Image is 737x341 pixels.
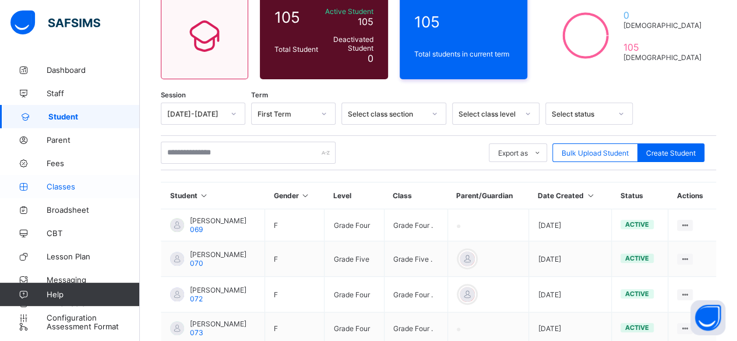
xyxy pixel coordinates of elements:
th: Parent/Guardian [447,182,529,209]
td: Grade Five [325,241,384,277]
th: Class [384,182,447,209]
span: [PERSON_NAME] [190,216,246,225]
span: Messaging [47,275,140,284]
div: [DATE]-[DATE] [167,110,224,118]
span: Parent [47,135,140,145]
i: Sort in Ascending Order [586,191,595,200]
td: [DATE] [529,241,612,277]
span: Export as [498,149,528,157]
span: 0 [368,52,373,64]
span: Dashboard [47,65,140,75]
span: 105 [358,16,373,27]
th: Level [325,182,384,209]
span: Term [251,91,268,99]
span: Deactivated Student [324,35,373,52]
td: Grade Four [325,277,384,312]
span: [DEMOGRAPHIC_DATA] [623,21,701,30]
span: 073 [190,328,203,337]
span: Fees [47,159,140,168]
td: F [265,241,325,277]
td: [DATE] [529,209,612,241]
span: 105 [623,41,701,53]
span: active [625,290,649,298]
span: Lesson Plan [47,252,140,261]
span: Configuration [47,313,139,322]
th: Actions [668,182,716,209]
td: Grade Four . [384,209,447,241]
span: CBT [47,228,140,238]
span: Help [47,290,139,299]
span: Bulk Upload Student [562,149,629,157]
span: Student [48,112,140,121]
span: Staff [47,89,140,98]
button: Open asap [690,300,725,335]
span: Create Student [646,149,696,157]
span: [PERSON_NAME] [190,250,246,259]
span: 105 [274,8,318,26]
td: F [265,277,325,312]
span: [PERSON_NAME] [190,319,246,328]
span: Active Student [324,7,373,16]
th: Date Created [529,182,612,209]
img: safsims [10,10,100,35]
span: 070 [190,259,203,268]
span: Classes [47,182,140,191]
div: Select class section [348,110,425,118]
td: Grade Five . [384,241,447,277]
div: First Term [258,110,314,118]
i: Sort in Ascending Order [199,191,209,200]
span: Broadsheet [47,205,140,215]
span: 105 [414,13,513,31]
span: Total students in current term [414,50,513,58]
div: Select class level [459,110,518,118]
i: Sort in Ascending Order [301,191,311,200]
span: [PERSON_NAME] [190,286,246,294]
span: 072 [190,294,203,303]
span: Session [161,91,186,99]
td: Grade Four [325,209,384,241]
th: Student [161,182,265,209]
td: F [265,209,325,241]
span: active [625,324,649,332]
div: Select status [552,110,611,118]
div: Total Student [271,42,321,57]
th: Gender [265,182,325,209]
span: active [625,220,649,228]
td: [DATE] [529,277,612,312]
td: Grade Four . [384,277,447,312]
span: active [625,254,649,262]
span: 069 [190,225,203,234]
span: [DEMOGRAPHIC_DATA] [623,53,701,62]
th: Status [612,182,668,209]
span: 0 [623,9,701,21]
